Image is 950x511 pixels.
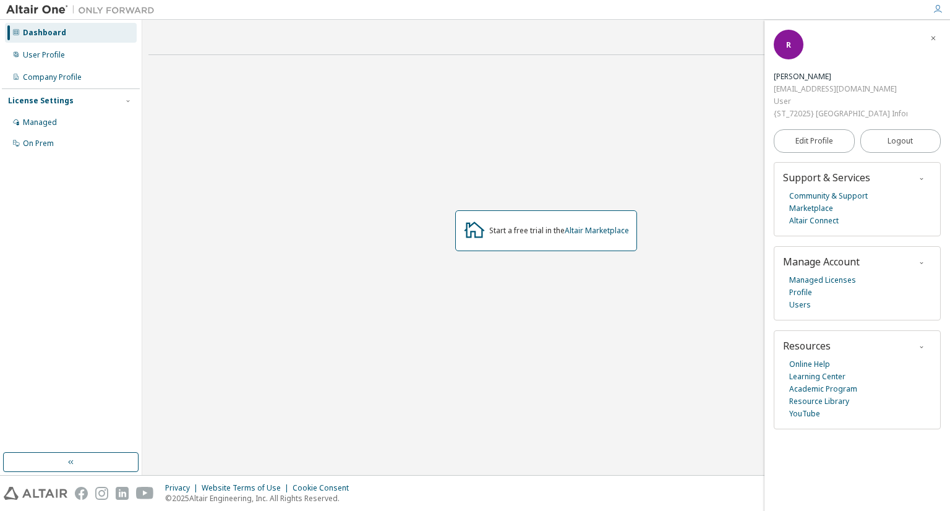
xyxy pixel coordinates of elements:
div: [EMAIL_ADDRESS][DOMAIN_NAME] [774,83,907,95]
div: User [774,95,907,108]
img: facebook.svg [75,487,88,500]
div: Cookie Consent [293,483,356,493]
span: Logout [888,135,913,147]
img: altair_logo.svg [4,487,67,500]
img: youtube.svg [136,487,154,500]
a: YouTube [789,408,820,420]
div: {ST_72025} [GEOGRAPHIC_DATA] Informatika [774,108,907,120]
a: Profile [789,286,812,299]
div: Company Profile [23,72,82,82]
a: Marketplace [789,202,833,215]
p: © 2025 Altair Engineering, Inc. All Rights Reserved. [165,493,356,504]
a: Users [789,299,811,311]
div: License Settings [8,96,74,106]
a: Learning Center [789,371,845,383]
span: Support & Services [783,171,870,184]
div: Dashboard [23,28,66,38]
div: Managed [23,118,57,127]
img: instagram.svg [95,487,108,500]
button: Logout [860,129,941,153]
a: Managed Licenses [789,274,856,286]
img: linkedin.svg [116,487,129,500]
div: On Prem [23,139,54,148]
a: Altair Connect [789,215,839,227]
span: Manage Account [783,255,860,268]
a: Community & Support [789,190,868,202]
a: Altair Marketplace [565,225,629,236]
span: Edit Profile [795,136,833,146]
div: Website Terms of Use [202,483,293,493]
span: Resources [783,339,831,353]
div: Ryu Imanuel [774,71,907,83]
div: Start a free trial in the [489,226,629,236]
a: Edit Profile [774,129,855,153]
a: Online Help [789,358,830,371]
div: Privacy [165,483,202,493]
a: Resource Library [789,395,849,408]
span: R [786,40,791,50]
img: Altair One [6,4,161,16]
div: User Profile [23,50,65,60]
a: Academic Program [789,383,857,395]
